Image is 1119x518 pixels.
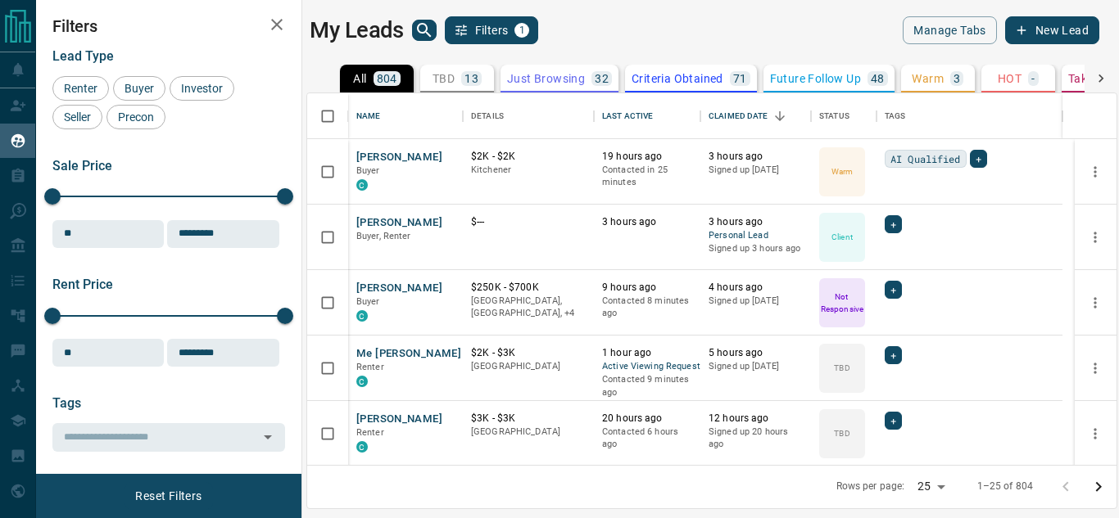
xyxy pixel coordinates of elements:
span: Buyer [356,296,380,307]
span: Buyer, Renter [356,231,411,241]
p: $2K - $3K [471,346,586,360]
span: Renter [356,427,384,438]
div: Claimed Date [700,93,811,139]
p: TBD [834,362,849,374]
span: AI Qualified [890,151,961,167]
button: more [1083,225,1108,250]
div: Details [471,93,504,139]
p: - [1031,73,1035,84]
p: 804 [377,73,397,84]
div: Investor [170,76,234,101]
div: 25 [911,475,950,498]
span: Buyer [356,165,380,176]
p: Rows per page: [836,480,905,493]
div: Last Active [594,93,700,139]
p: $3K - $3K [471,412,586,426]
div: Status [819,93,849,139]
div: Tags [885,93,906,139]
p: 12 hours ago [709,412,803,426]
div: + [885,215,902,233]
p: Not Responsive [821,291,863,315]
button: search button [412,20,437,41]
button: more [1083,160,1108,184]
div: Buyer [113,76,165,101]
span: Precon [112,110,160,124]
h1: My Leads [310,17,404,43]
span: Active Viewing Request [602,360,692,374]
p: 13 [464,73,478,84]
p: 3 [954,73,960,84]
div: condos.ca [356,310,368,322]
button: Sort [768,105,791,128]
p: 71 [733,73,747,84]
h2: Filters [52,16,285,36]
span: + [890,412,896,429]
p: 3 hours ago [602,215,692,229]
div: Renter [52,76,109,101]
span: Renter [58,82,103,95]
span: Personal Lead [709,229,803,243]
p: [GEOGRAPHIC_DATA] [471,360,586,373]
button: Go to next page [1082,471,1115,503]
p: Calgary South, Cambridge, Kitchener, Waterloo [471,295,586,320]
span: Buyer [119,82,160,95]
button: Open [256,426,279,448]
button: Me [PERSON_NAME] [356,346,461,362]
p: 3 hours ago [709,215,803,229]
p: All [353,73,366,84]
p: $--- [471,215,586,229]
p: Contacted 9 minutes ago [602,373,692,399]
span: Seller [58,110,97,124]
p: Client [831,231,853,243]
span: + [890,216,896,232]
button: Reset Filters [125,482,212,510]
p: Just Browsing [507,73,585,84]
p: Criteria Obtained [632,73,723,84]
p: HOT [998,73,1022,84]
div: + [885,281,902,299]
p: $2K - $2K [471,150,586,164]
div: Details [463,93,594,139]
button: [PERSON_NAME] [356,215,442,231]
p: TBD [834,427,849,439]
div: condos.ca [356,376,368,387]
div: + [885,412,902,430]
div: Name [356,93,381,139]
p: Signed up [DATE] [709,360,803,373]
div: Status [811,93,877,139]
p: $250K - $700K [471,281,586,295]
p: 9 hours ago [602,281,692,295]
p: Warm [912,73,944,84]
span: Tags [52,395,81,411]
button: more [1083,356,1108,381]
p: 1 hour ago [602,346,692,360]
span: + [976,151,981,167]
p: 19 hours ago [602,150,692,164]
p: Signed up 3 hours ago [709,242,803,255]
span: Rent Price [52,277,113,292]
div: + [885,346,902,364]
button: [PERSON_NAME] [356,281,442,296]
p: TBD [433,73,455,84]
p: Contacted in 25 minutes [602,164,692,189]
p: 3 hours ago [709,150,803,164]
p: Warm [831,165,853,178]
p: 20 hours ago [602,412,692,426]
button: more [1083,291,1108,315]
p: [GEOGRAPHIC_DATA] [471,426,586,439]
span: Sale Price [52,158,112,173]
div: Precon [106,105,165,129]
div: condos.ca [356,179,368,191]
span: + [890,282,896,298]
p: Contacted 8 minutes ago [602,295,692,320]
p: Signed up [DATE] [709,295,803,308]
p: Contacted 6 hours ago [602,426,692,451]
button: [PERSON_NAME] [356,412,442,427]
p: Kitchener [471,164,586,177]
div: Tags [877,93,1062,139]
span: Lead Type [52,48,114,64]
p: 5 hours ago [709,346,803,360]
div: Last Active [602,93,653,139]
div: + [970,150,987,168]
button: New Lead [1005,16,1099,44]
